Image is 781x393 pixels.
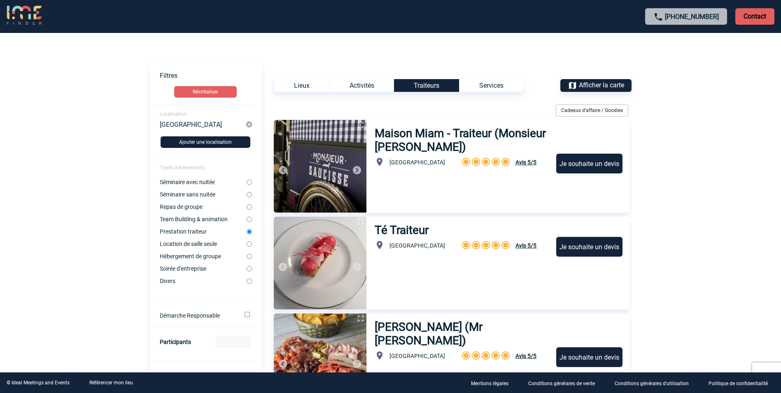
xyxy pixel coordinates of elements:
span: Localisation [160,111,187,117]
span: [GEOGRAPHIC_DATA] [389,159,445,166]
label: Prestation traiteur [160,228,247,235]
a: Conditions générales de vente [522,379,608,387]
div: Je souhaite un devis [556,154,622,173]
img: baseline_location_on_white_24dp-b.png [375,157,385,167]
p: Contact [735,8,774,25]
img: 1.jpg [274,120,366,213]
img: cancel-24-px-g.png [245,121,253,128]
img: baseline_location_on_white_24dp-b.png [375,240,385,250]
div: Filtrer sur Cadeaux d'affaire / Goodies [553,104,632,117]
img: 1.jpg [274,217,366,309]
a: [PHONE_NUMBER] [665,13,719,21]
div: Activités [329,79,394,92]
a: Politique de confidentialité [702,379,781,387]
span: [GEOGRAPHIC_DATA] [389,353,445,359]
label: Participants [160,339,191,345]
input: Démarche Responsable [245,312,250,317]
label: Location de salle seule [160,241,247,247]
label: Team Building & animation [160,216,247,222]
p: Filtres [160,72,261,80]
button: Réinitialiser [174,86,237,98]
label: Hébergement de groupe [160,253,247,260]
label: Démarche Responsable [160,312,233,319]
p: Politique de confidentialité [709,381,768,386]
label: Divers [160,278,247,284]
button: Ajouter une localisation [161,136,250,148]
div: [GEOGRAPHIC_DATA] [160,121,246,128]
a: Référencer mon lieu [89,380,133,386]
h3: [PERSON_NAME] (Mr [PERSON_NAME]) [375,320,549,347]
a: Conditions générales d'utilisation [608,379,702,387]
p: Conditions générales de vente [528,381,595,386]
a: Mentions légales [464,379,522,387]
span: Afficher la carte [579,81,624,89]
p: Mentions légales [471,381,508,386]
label: Séminaire sans nuitée [160,191,247,198]
h3: Maison Miam - Traiteur (Monsieur [PERSON_NAME]) [375,126,549,154]
label: Soirée d'entreprise [160,265,247,272]
span: Avis 5/5 [515,242,536,249]
span: [GEOGRAPHIC_DATA] [389,242,445,249]
div: © Ideal Meetings and Events [7,380,70,386]
div: Cadeaux d'affaire / Goodies [556,104,628,117]
div: Traiteurs [394,79,459,92]
span: Avis 5/5 [515,353,536,359]
span: Avis 5/5 [515,159,536,166]
img: baseline_location_on_white_24dp-b.png [375,351,385,360]
span: Types d'évènements : [160,165,207,171]
label: Repas de groupe [160,204,247,210]
a: Réinitialiser [150,86,261,98]
p: Conditions générales d'utilisation [615,381,689,386]
h3: Té Traiteur [375,223,433,237]
label: Séminaire avec nuitée [160,179,247,185]
img: call-24-px.png [653,12,663,22]
div: Je souhaite un devis [556,347,622,367]
div: Services [459,79,523,92]
div: Je souhaite un devis [556,237,622,257]
div: Lieux [274,79,329,92]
